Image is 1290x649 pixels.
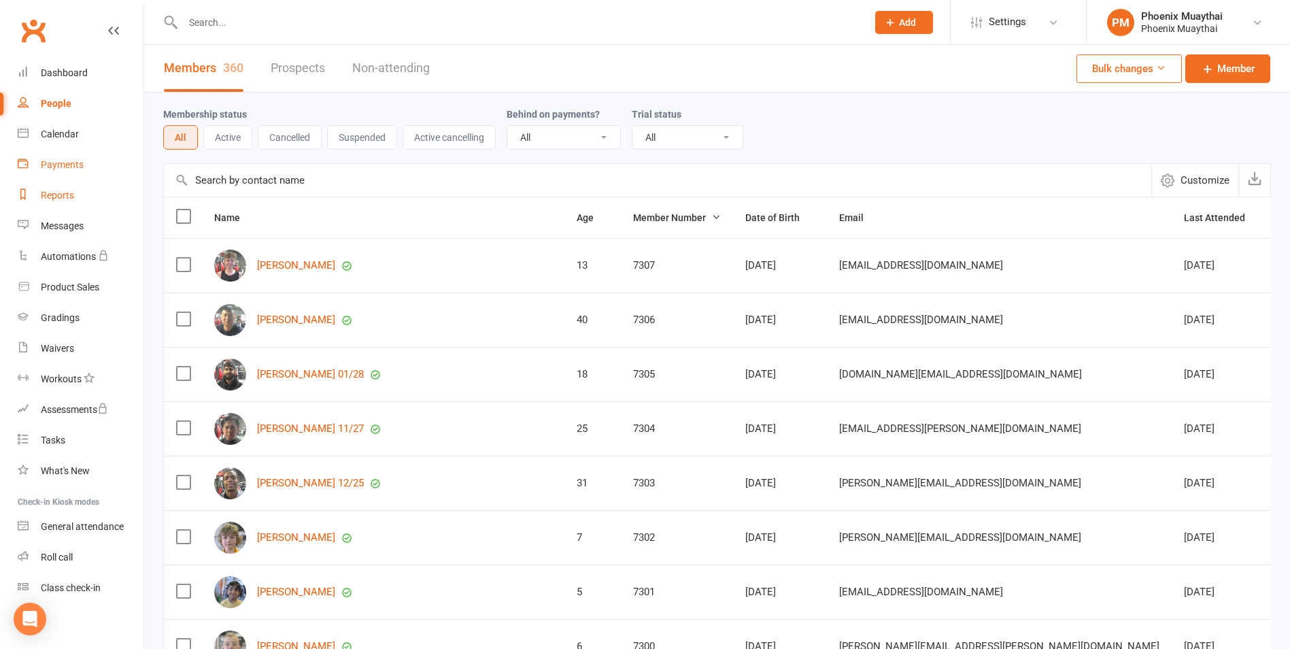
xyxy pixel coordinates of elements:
div: 7301 [633,586,721,598]
button: Active [203,125,252,150]
button: Email [839,210,879,226]
a: What's New [18,456,143,486]
span: Email [839,212,879,223]
div: Automations [41,251,96,262]
span: [PERSON_NAME][EMAIL_ADDRESS][DOMAIN_NAME] [839,525,1081,550]
span: [EMAIL_ADDRESS][PERSON_NAME][DOMAIN_NAME] [839,416,1081,442]
span: Member Number [633,212,721,223]
span: [EMAIL_ADDRESS][DOMAIN_NAME] [839,307,1003,333]
div: Payments [41,159,84,170]
div: Phoenix Muaythai [1141,22,1223,35]
div: 13 [577,260,609,271]
div: 7305 [633,369,721,380]
a: Gradings [18,303,143,333]
a: Roll call [18,542,143,573]
a: Calendar [18,119,143,150]
div: 31 [577,478,609,489]
div: PM [1107,9,1134,36]
div: [DATE] [745,423,815,435]
button: Customize [1151,164,1238,197]
a: Reports [18,180,143,211]
div: General attendance [41,521,124,532]
img: Daniel [214,304,246,336]
div: Calendar [41,129,79,139]
div: [DATE] [1184,586,1260,598]
div: People [41,98,71,109]
a: Tasks [18,425,143,456]
img: Cillian [214,250,246,282]
div: Product Sales [41,282,99,293]
img: Felix [214,467,246,499]
input: Search... [179,13,858,32]
div: 5 [577,586,609,598]
a: Assessments [18,395,143,425]
a: [PERSON_NAME] [257,314,335,326]
a: Automations [18,242,143,272]
div: [DATE] [1184,423,1260,435]
a: [PERSON_NAME] [257,260,335,271]
input: Search by contact name [164,164,1151,197]
a: [PERSON_NAME] [257,586,335,598]
button: Add [875,11,933,34]
a: Class kiosk mode [18,573,143,603]
a: Workouts [18,364,143,395]
div: 40 [577,314,609,326]
div: 360 [223,61,243,75]
div: 7 [577,532,609,544]
div: Waivers [41,343,74,354]
a: Prospects [271,45,325,92]
button: Age [577,210,609,226]
div: [DATE] [745,369,815,380]
a: [PERSON_NAME] [257,532,335,544]
div: 7306 [633,314,721,326]
div: Workouts [41,373,82,384]
div: Gradings [41,312,80,323]
img: Axel [214,522,246,554]
button: Date of Birth [745,210,815,226]
span: Last Attended [1184,212,1260,223]
a: People [18,88,143,119]
label: Behind on payments? [507,109,600,120]
div: Roll call [41,552,73,563]
button: Name [214,210,255,226]
img: Abdulrehman [214,359,246,390]
label: Trial status [632,109,681,120]
a: [PERSON_NAME] 11/27 [257,423,364,435]
span: [EMAIL_ADDRESS][DOMAIN_NAME] [839,579,1003,605]
div: 25 [577,423,609,435]
a: Member [1185,54,1270,83]
div: 7304 [633,423,721,435]
div: Reports [41,190,74,201]
div: [DATE] [745,314,815,326]
span: Add [899,17,916,28]
div: Assessments [41,404,108,415]
div: 7307 [633,260,721,271]
a: General attendance kiosk mode [18,512,143,542]
div: [DATE] [1184,532,1260,544]
a: Waivers [18,333,143,364]
div: [DATE] [1184,369,1260,380]
a: Members360 [164,45,243,92]
span: Age [577,212,609,223]
div: 7302 [633,532,721,544]
img: Rajveer [214,576,246,608]
div: 7303 [633,478,721,489]
span: Name [214,212,255,223]
span: [EMAIL_ADDRESS][DOMAIN_NAME] [839,252,1003,278]
a: [PERSON_NAME] 12/25 [257,478,364,489]
a: Dashboard [18,58,143,88]
button: Member Number [633,210,721,226]
div: [DATE] [745,532,815,544]
span: Date of Birth [745,212,815,223]
div: Open Intercom Messenger [14,603,46,635]
span: [DOMAIN_NAME][EMAIL_ADDRESS][DOMAIN_NAME] [839,361,1082,387]
span: Customize [1181,172,1229,188]
div: Dashboard [41,67,88,78]
button: Active cancelling [403,125,496,150]
div: Class check-in [41,582,101,593]
a: Product Sales [18,272,143,303]
div: [DATE] [745,260,815,271]
img: Eddy [214,413,246,445]
div: What's New [41,465,90,476]
div: Messages [41,220,84,231]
